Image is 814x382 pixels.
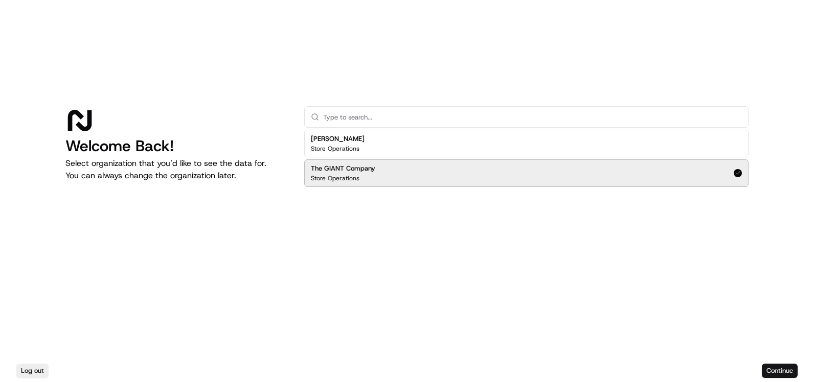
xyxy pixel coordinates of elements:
button: Continue [762,364,798,378]
h2: [PERSON_NAME] [311,134,365,144]
p: Store Operations [311,145,359,153]
div: Suggestions [304,128,749,189]
p: Store Operations [311,174,359,182]
button: Log out [16,364,49,378]
p: Select organization that you’d like to see the data for. You can always change the organization l... [65,157,288,182]
h1: Welcome Back! [65,137,288,155]
h2: The GIANT Company [311,164,375,173]
input: Type to search... [323,107,742,127]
